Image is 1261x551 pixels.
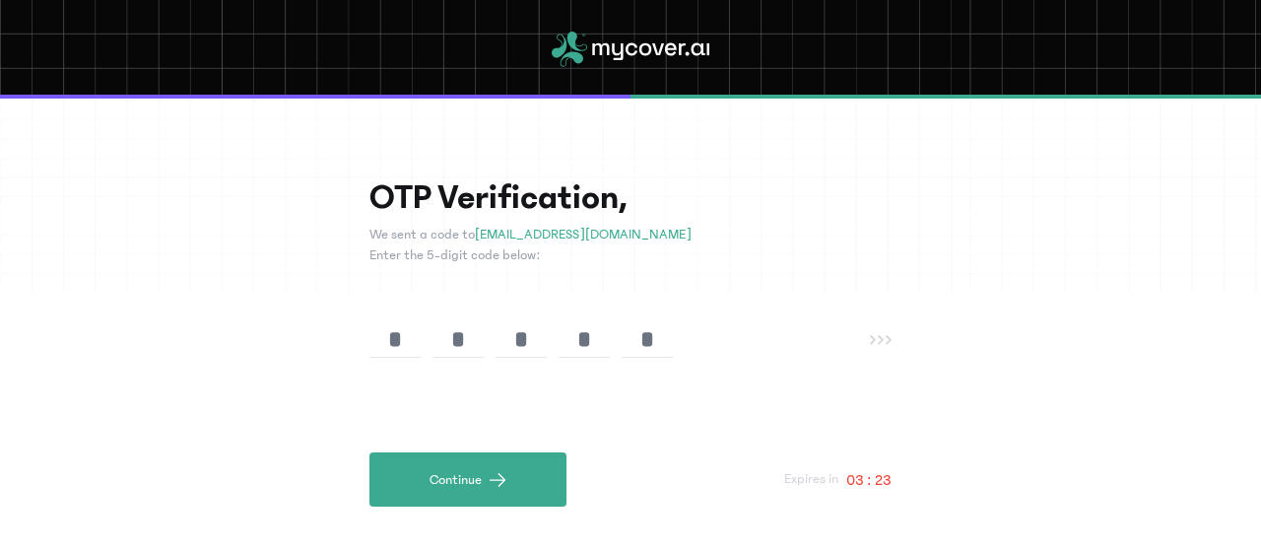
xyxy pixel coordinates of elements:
[846,468,892,492] p: 03 : 23
[369,177,892,217] h1: OTP Verification,
[369,452,566,507] button: Continue
[784,469,838,490] p: Expires in
[369,225,892,245] p: We sent a code to
[369,245,892,266] p: Enter the 5-digit code below:
[475,227,692,242] span: [EMAIL_ADDRESS][DOMAIN_NAME]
